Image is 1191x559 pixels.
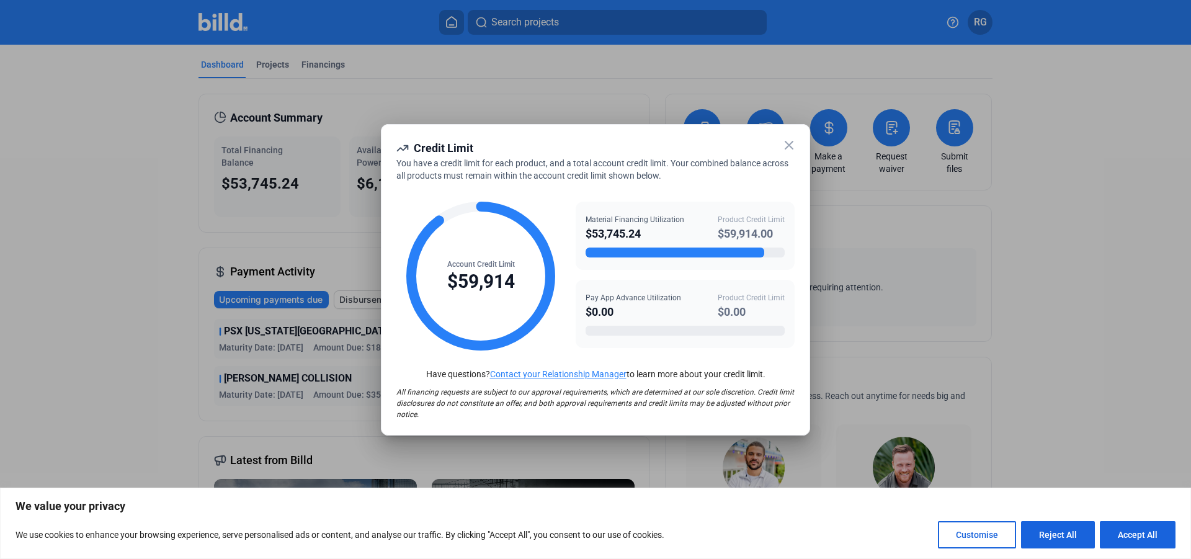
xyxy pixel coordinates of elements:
div: Product Credit Limit [718,292,785,303]
span: You have a credit limit for each product, and a total account credit limit. Your combined balance... [396,158,788,181]
p: We use cookies to enhance your browsing experience, serve personalised ads or content, and analys... [16,527,664,542]
div: $0.00 [718,303,785,321]
div: $59,914.00 [718,225,785,243]
button: Reject All [1021,521,1095,548]
a: Contact your Relationship Manager [490,369,627,379]
span: All financing requests are subject to our approval requirements, which are determined at our sole... [396,388,794,419]
p: We value your privacy [16,499,1175,514]
div: Material Financing Utilization [586,214,684,225]
button: Customise [938,521,1016,548]
div: $53,745.24 [586,225,684,243]
div: $59,914 [447,270,515,293]
div: Product Credit Limit [718,214,785,225]
span: Have questions? to learn more about your credit limit. [426,369,765,379]
span: Credit Limit [414,141,473,154]
div: Pay App Advance Utilization [586,292,681,303]
div: $0.00 [586,303,681,321]
div: Account Credit Limit [447,259,515,270]
button: Accept All [1100,521,1175,548]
